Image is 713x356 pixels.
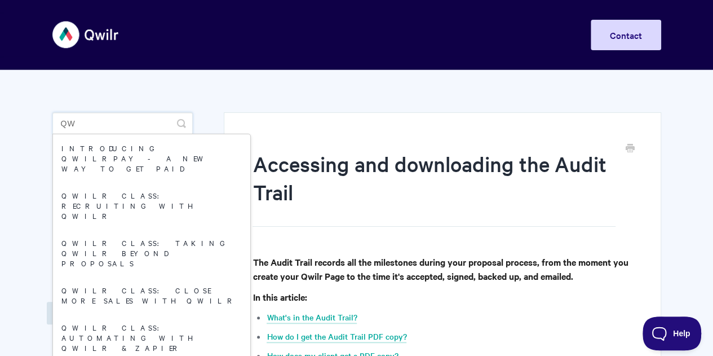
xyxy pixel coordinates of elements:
iframe: Toggle Customer Support [643,317,702,350]
h1: Accessing and downloading the Audit Trail [253,150,615,227]
a: The Acceptance Process [47,302,171,324]
a: What's in the Audit Trail? [267,311,357,324]
a: Contact [591,20,661,50]
a: How do I get the Audit Trail PDF copy? [267,331,406,343]
a: Print this Article [626,143,635,155]
input: Search [52,112,193,135]
a: Introducing QwilrPay - A New Way to Get Paid [53,134,250,182]
h4: The Audit Trail records all the milestones during your proposal process, from the moment you crea... [253,255,632,283]
img: Qwilr Help Center [52,14,119,56]
h4: In this article: [253,290,632,304]
a: Qwilr Class: Close More Sales with Qwilr [53,276,250,314]
a: Qwilr Class: Recruiting with Qwilr [53,182,250,229]
a: Qwilr Class: Taking Qwilr Beyond Proposals [53,229,250,276]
